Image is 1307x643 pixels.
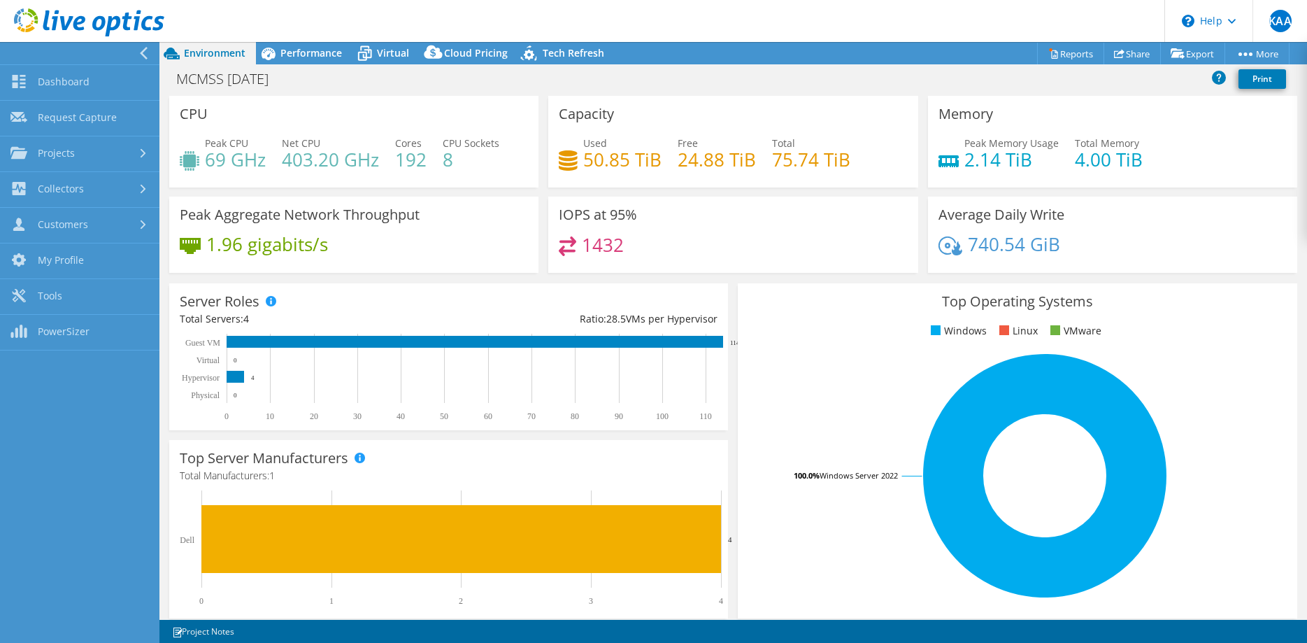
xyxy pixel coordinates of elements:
text: 100 [656,411,669,421]
text: 80 [571,411,579,421]
span: Cloud Pricing [444,46,508,59]
h4: 75.74 TiB [772,152,850,167]
a: More [1224,43,1290,64]
span: Peak CPU [205,136,248,150]
text: Physical [191,390,220,400]
h4: 2.14 TiB [964,152,1059,167]
h3: Top Operating Systems [748,294,1286,309]
a: Share [1104,43,1161,64]
span: Peak Memory Usage [964,136,1059,150]
svg: \n [1182,15,1194,27]
h4: 1432 [582,237,624,253]
h3: CPU [180,106,208,122]
a: Print [1238,69,1286,89]
text: 70 [527,411,536,421]
span: Total [772,136,795,150]
text: 110 [699,411,712,421]
h4: 8 [443,152,499,167]
h4: Total Manufacturers: [180,468,717,483]
text: Hypervisor [182,373,220,383]
div: Total Servers: [180,311,449,327]
a: Export [1160,43,1225,64]
li: Linux [996,323,1038,339]
span: Total Memory [1075,136,1139,150]
text: 114 [730,339,740,346]
h3: Server Roles [180,294,259,309]
h4: 1.96 gigabits/s [206,236,328,252]
h4: 24.88 TiB [678,152,756,167]
h3: Peak Aggregate Network Throughput [180,207,420,222]
a: Project Notes [162,623,244,640]
text: 20 [310,411,318,421]
li: VMware [1047,323,1101,339]
div: Ratio: VMs per Hypervisor [449,311,718,327]
text: 0 [234,357,237,364]
text: 30 [353,411,362,421]
text: Dell [180,535,194,545]
text: 90 [615,411,623,421]
text: 4 [251,374,255,381]
text: 4 [719,596,723,606]
text: 0 [199,596,203,606]
text: 50 [440,411,448,421]
text: 40 [397,411,405,421]
span: 28.5 [606,312,626,325]
text: 1 [329,596,334,606]
tspan: 100.0% [794,470,820,481]
text: Virtual [197,355,220,365]
span: 1 [269,469,275,482]
h3: Memory [938,106,993,122]
text: 3 [589,596,593,606]
span: Free [678,136,698,150]
h4: 69 GHz [205,152,266,167]
text: 0 [224,411,229,421]
h3: Capacity [559,106,614,122]
text: Guest VM [185,338,220,348]
span: Used [583,136,607,150]
h4: 403.20 GHz [282,152,379,167]
h3: Top Server Manufacturers [180,451,348,466]
h4: 4.00 TiB [1075,152,1143,167]
span: 4 [243,312,249,325]
text: 10 [266,411,274,421]
span: Environment [184,46,245,59]
h3: IOPS at 95% [559,207,637,222]
text: 60 [484,411,492,421]
a: Reports [1037,43,1104,64]
h3: Average Daily Write [938,207,1064,222]
tspan: Windows Server 2022 [820,470,898,481]
h4: 192 [395,152,427,167]
text: 0 [234,392,237,399]
li: Windows [927,323,987,339]
span: KAA [1269,10,1292,32]
span: Performance [280,46,342,59]
span: Tech Refresh [543,46,604,59]
span: Cores [395,136,422,150]
text: 2 [459,596,463,606]
h1: MCMSS [DATE] [170,71,290,87]
h4: 50.85 TiB [583,152,662,167]
h4: 740.54 GiB [968,236,1060,252]
span: CPU Sockets [443,136,499,150]
text: 4 [728,535,732,544]
span: Net CPU [282,136,320,150]
span: Virtual [377,46,409,59]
